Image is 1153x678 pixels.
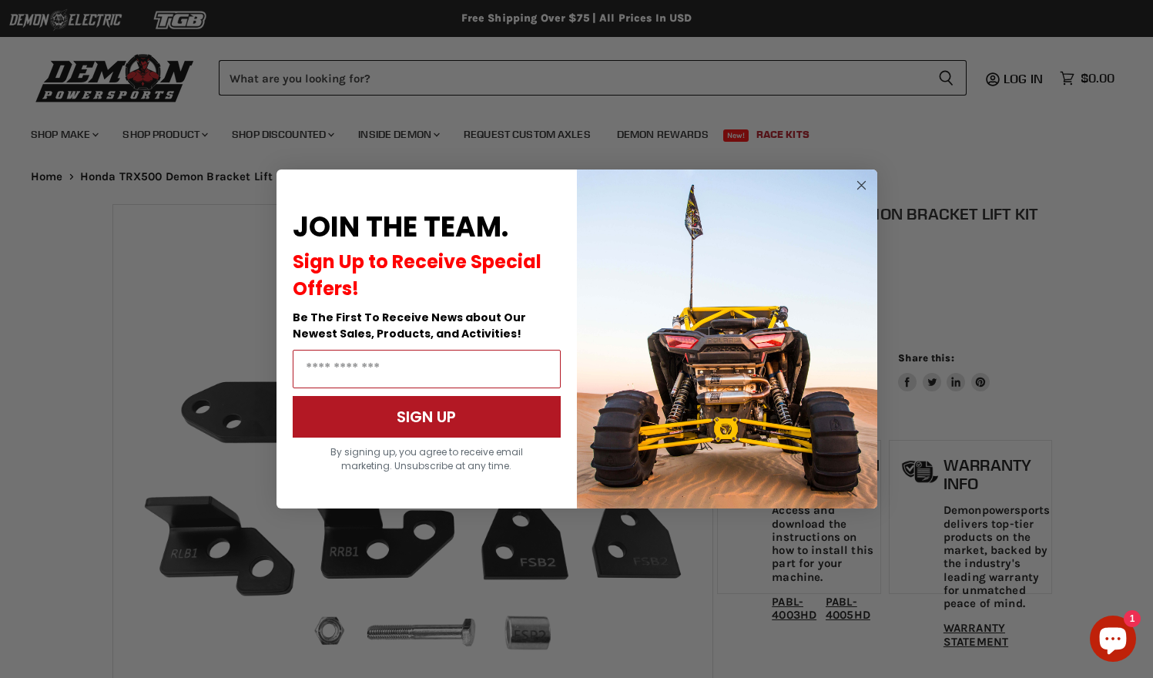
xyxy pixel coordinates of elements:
span: JOIN THE TEAM. [293,207,508,247]
img: a9095488-b6e7-41ba-879d-588abfab540b.jpeg [577,169,877,509]
span: By signing up, you agree to receive email marketing. Unsubscribe at any time. [330,445,523,472]
button: Close dialog [852,176,871,195]
span: Sign Up to Receive Special Offers! [293,249,541,301]
span: Be The First To Receive News about Our Newest Sales, Products, and Activities! [293,310,526,341]
button: SIGN UP [293,396,561,438]
inbox-online-store-chat: Shopify online store chat [1085,616,1141,666]
input: Email Address [293,350,561,388]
